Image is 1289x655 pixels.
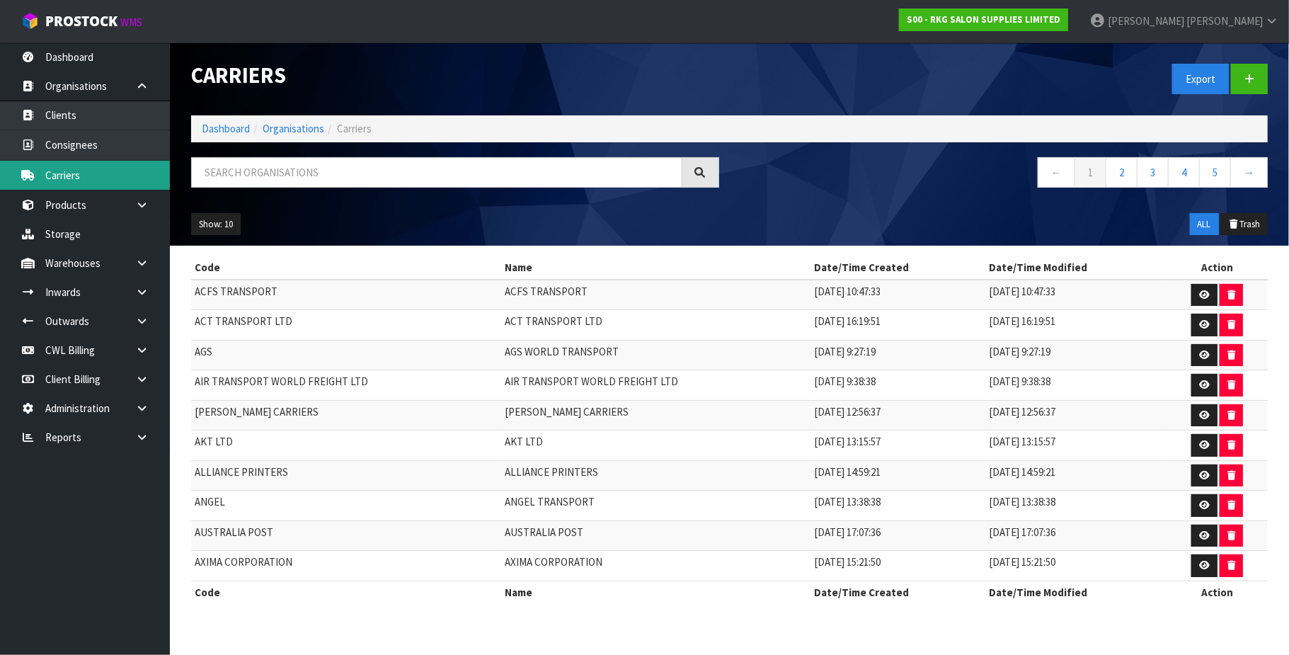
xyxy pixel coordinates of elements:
h1: Carriers [191,64,719,88]
td: [DATE] 12:56:37 [986,400,1167,431]
td: AXIMA CORPORATION [191,551,501,581]
td: [DATE] 9:27:19 [986,340,1167,370]
td: [DATE] 10:47:33 [811,280,986,310]
td: [DATE] 14:59:21 [986,460,1167,491]
th: Action [1167,581,1268,603]
img: cube-alt.png [21,12,39,30]
nav: Page navigation [740,157,1268,192]
td: ACFS TRANSPORT [191,280,501,310]
td: [DATE] 9:38:38 [811,370,986,401]
td: [PERSON_NAME] CARRIERS [191,400,501,431]
td: [DATE] 12:56:37 [811,400,986,431]
th: Date/Time Created [811,256,986,279]
a: Dashboard [202,122,250,135]
th: Date/Time Modified [986,581,1167,603]
td: [DATE] 9:38:38 [986,370,1167,401]
td: [DATE] 17:07:36 [986,520,1167,551]
a: 5 [1199,157,1231,188]
th: Date/Time Modified [986,256,1167,279]
td: [DATE] 17:07:36 [811,520,986,551]
button: Show: 10 [191,213,241,236]
input: Search organisations [191,157,682,188]
td: [DATE] 13:15:57 [986,431,1167,461]
td: ANGEL TRANSPORT [501,491,811,521]
strong: S00 - RKG SALON SUPPLIES LIMITED [907,13,1060,25]
td: ACFS TRANSPORT [501,280,811,310]
td: AUSTRALIA POST [191,520,501,551]
td: [DATE] 9:27:19 [811,340,986,370]
a: 2 [1106,157,1138,188]
a: S00 - RKG SALON SUPPLIES LIMITED [899,8,1068,31]
td: AKT LTD [191,431,501,461]
td: AXIMA CORPORATION [501,551,811,581]
td: ALLIANCE PRINTERS [191,460,501,491]
td: [DATE] 13:38:38 [811,491,986,521]
td: ANGEL [191,491,501,521]
td: [DATE] 15:21:50 [811,551,986,581]
td: AKT LTD [501,431,811,461]
td: ALLIANCE PRINTERS [501,460,811,491]
span: Carriers [337,122,372,135]
th: Code [191,256,501,279]
td: AIR TRANSPORT WORLD FREIGHT LTD [501,370,811,401]
a: 4 [1168,157,1200,188]
a: Organisations [263,122,324,135]
a: 3 [1137,157,1169,188]
td: [DATE] 10:47:33 [986,280,1167,310]
th: Date/Time Created [811,581,986,603]
button: Export [1172,64,1229,94]
th: Action [1167,256,1268,279]
td: AGS [191,340,501,370]
button: Trash [1220,213,1268,236]
td: [DATE] 13:38:38 [986,491,1167,521]
span: ProStock [45,12,118,30]
td: [PERSON_NAME] CARRIERS [501,400,811,431]
span: [PERSON_NAME] [1108,14,1184,28]
td: ACT TRANSPORT LTD [191,310,501,341]
td: [DATE] 15:21:50 [986,551,1167,581]
td: [DATE] 13:15:57 [811,431,986,461]
td: AUSTRALIA POST [501,520,811,551]
td: [DATE] 16:19:51 [986,310,1167,341]
td: AGS WORLD TRANSPORT [501,340,811,370]
td: AIR TRANSPORT WORLD FREIGHT LTD [191,370,501,401]
th: Name [501,256,811,279]
span: [PERSON_NAME] [1186,14,1263,28]
td: [DATE] 14:59:21 [811,460,986,491]
td: ACT TRANSPORT LTD [501,310,811,341]
a: ← [1038,157,1075,188]
a: → [1230,157,1268,188]
th: Code [191,581,501,603]
small: WMS [120,16,142,29]
td: [DATE] 16:19:51 [811,310,986,341]
a: 1 [1075,157,1106,188]
th: Name [501,581,811,603]
button: ALL [1190,213,1219,236]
